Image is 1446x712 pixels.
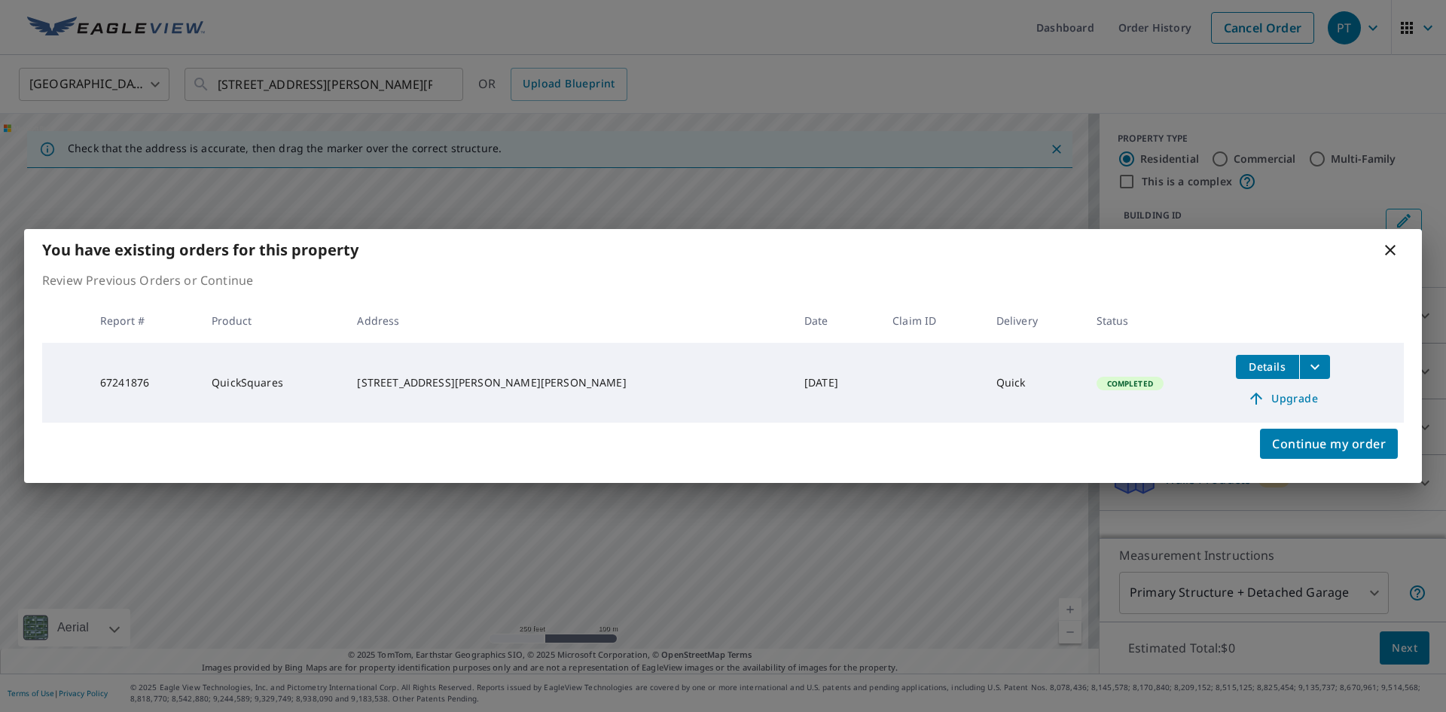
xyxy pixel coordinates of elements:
[1245,359,1290,374] span: Details
[880,298,984,343] th: Claim ID
[1272,433,1386,454] span: Continue my order
[1245,390,1321,408] span: Upgrade
[1098,378,1162,389] span: Completed
[345,298,792,343] th: Address
[984,343,1084,423] td: Quick
[42,271,1404,289] p: Review Previous Orders or Continue
[42,240,358,260] b: You have existing orders for this property
[984,298,1084,343] th: Delivery
[200,298,345,343] th: Product
[88,343,200,423] td: 67241876
[1236,355,1299,379] button: detailsBtn-67241876
[357,375,779,390] div: [STREET_ADDRESS][PERSON_NAME][PERSON_NAME]
[1260,429,1398,459] button: Continue my order
[1299,355,1330,379] button: filesDropdownBtn-67241876
[200,343,345,423] td: QuickSquares
[792,298,880,343] th: Date
[88,298,200,343] th: Report #
[1236,387,1330,411] a: Upgrade
[1084,298,1224,343] th: Status
[792,343,880,423] td: [DATE]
